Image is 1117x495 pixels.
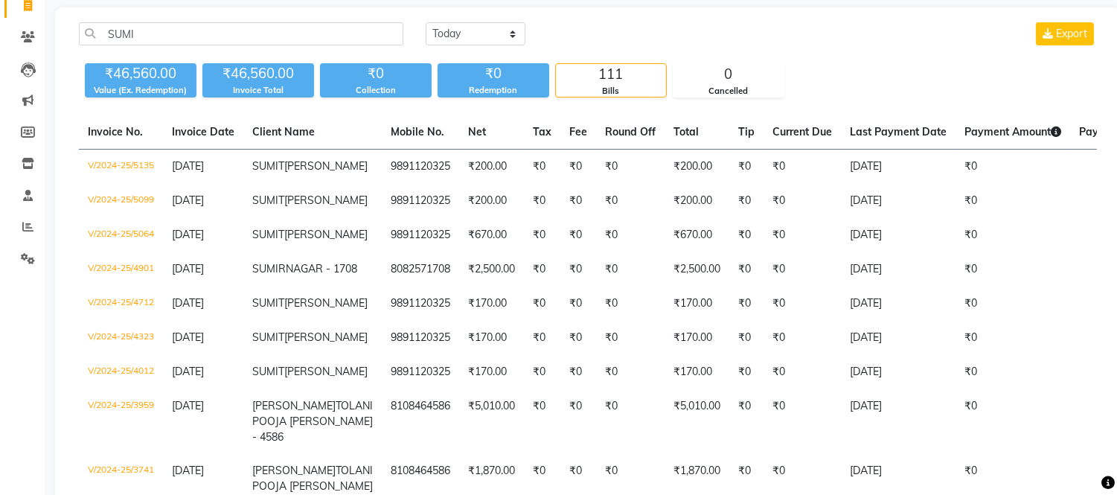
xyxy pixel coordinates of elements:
td: 9891120325 [382,150,459,185]
td: [DATE] [841,389,956,454]
td: ₹0 [729,184,764,218]
td: ₹2,500.00 [459,252,524,287]
td: ₹0 [764,355,841,389]
td: V/2024-25/4901 [79,252,163,287]
span: [DATE] [172,330,204,344]
td: ₹0 [560,355,596,389]
span: [PERSON_NAME] [284,296,368,310]
td: [DATE] [841,355,956,389]
td: ₹200.00 [459,184,524,218]
td: ₹200.00 [459,150,524,185]
span: Net [468,125,486,138]
td: ₹0 [956,287,1070,321]
span: [DATE] [172,159,204,173]
span: Current Due [772,125,832,138]
button: Export [1036,22,1094,45]
td: ₹0 [524,150,560,185]
span: [PERSON_NAME] [252,399,336,412]
div: ₹46,560.00 [85,63,196,84]
td: ₹0 [560,287,596,321]
td: ₹0 [956,252,1070,287]
td: ₹0 [596,389,665,454]
td: ₹0 [729,355,764,389]
span: [PERSON_NAME] [284,330,368,344]
td: ₹0 [956,218,1070,252]
td: [DATE] [841,287,956,321]
td: ₹0 [524,252,560,287]
td: ₹0 [956,355,1070,389]
td: ₹0 [560,218,596,252]
td: ₹0 [764,218,841,252]
td: ₹0 [596,218,665,252]
span: [PERSON_NAME] [284,365,368,378]
td: ₹0 [524,321,560,355]
td: ₹0 [764,287,841,321]
td: ₹0 [729,150,764,185]
span: [DATE] [172,399,204,412]
span: TOLANI POOJA [PERSON_NAME] - 4586 [252,399,373,444]
div: Collection [320,84,432,97]
td: ₹0 [729,321,764,355]
span: [DATE] [172,296,204,310]
span: Last Payment Date [850,125,947,138]
td: ₹0 [956,184,1070,218]
td: ₹0 [524,355,560,389]
div: ₹0 [320,63,432,84]
td: 9891120325 [382,355,459,389]
span: [PERSON_NAME] [284,194,368,207]
span: SUMIT [252,194,284,207]
td: ₹170.00 [459,321,524,355]
td: V/2024-25/3959 [79,389,163,454]
td: ₹170.00 [459,355,524,389]
td: [DATE] [841,218,956,252]
td: 8108464586 [382,389,459,454]
div: Cancelled [673,85,784,98]
td: V/2024-25/4712 [79,287,163,321]
td: ₹200.00 [665,184,729,218]
td: ₹0 [560,389,596,454]
td: ₹670.00 [665,218,729,252]
span: [DATE] [172,365,204,378]
span: SUMIT [252,330,284,344]
td: ₹170.00 [665,355,729,389]
span: [PERSON_NAME] [284,159,368,173]
span: Invoice No. [88,125,143,138]
span: [DATE] [172,228,204,241]
td: ₹0 [729,389,764,454]
td: ₹5,010.00 [459,389,524,454]
span: Payment Amount [964,125,1061,138]
td: ₹0 [729,218,764,252]
td: ₹0 [524,218,560,252]
span: Tax [533,125,551,138]
div: 111 [556,64,666,85]
div: ₹46,560.00 [202,63,314,84]
td: ₹5,010.00 [665,389,729,454]
div: Value (Ex. Redemption) [85,84,196,97]
span: Tip [738,125,755,138]
td: [DATE] [841,321,956,355]
td: ₹0 [729,287,764,321]
td: ₹2,500.00 [665,252,729,287]
td: ₹0 [764,184,841,218]
td: V/2024-25/5135 [79,150,163,185]
div: 0 [673,64,784,85]
span: Export [1056,27,1087,40]
div: ₹0 [438,63,549,84]
td: ₹0 [524,287,560,321]
span: [DATE] [172,262,204,275]
td: 9891120325 [382,184,459,218]
td: ₹670.00 [459,218,524,252]
span: [DATE] [172,464,204,477]
td: V/2024-25/5064 [79,218,163,252]
span: Mobile No. [391,125,444,138]
td: ₹0 [596,321,665,355]
span: Round Off [605,125,656,138]
td: ₹0 [560,321,596,355]
span: Total [673,125,699,138]
td: ₹0 [524,184,560,218]
td: ₹170.00 [665,321,729,355]
span: Invoice Date [172,125,234,138]
td: ₹0 [956,389,1070,454]
span: [PERSON_NAME] [284,228,368,241]
td: 8082571708 [382,252,459,287]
